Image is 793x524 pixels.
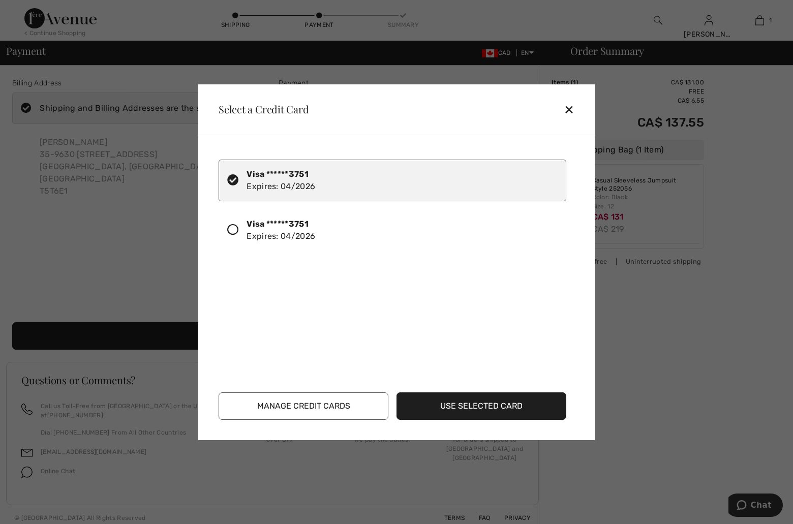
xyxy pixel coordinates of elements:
div: Select a Credit Card [210,104,309,114]
div: Expires: 04/2026 [247,168,315,193]
span: Chat [22,7,43,16]
button: Use Selected Card [396,392,566,420]
button: Manage Credit Cards [219,392,388,420]
div: ✕ [564,99,583,120]
div: Expires: 04/2026 [247,218,315,242]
